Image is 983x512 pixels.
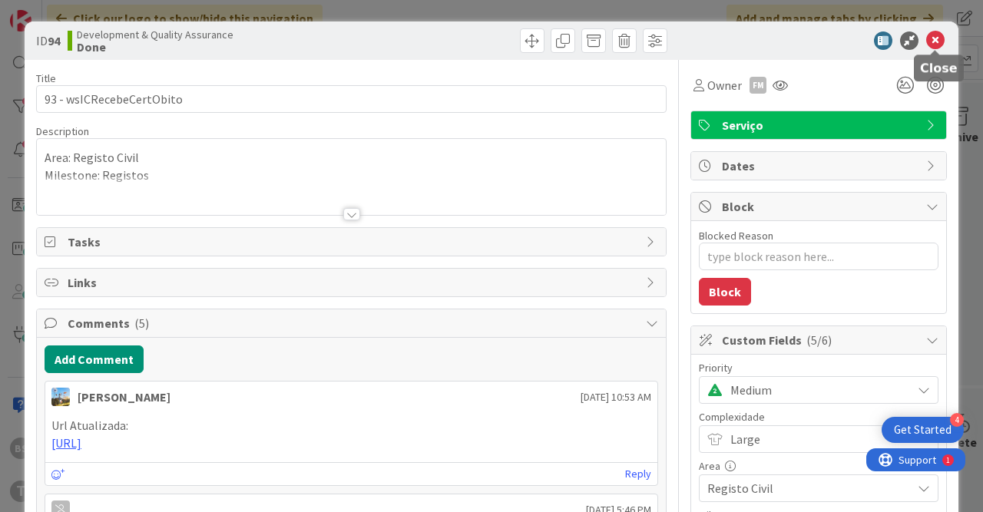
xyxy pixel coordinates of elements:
p: Area: Registo Civil [45,149,658,167]
b: Done [77,41,233,53]
div: Open Get Started checklist, remaining modules: 4 [882,417,964,443]
span: Block [722,197,918,216]
span: ( 5 ) [134,315,149,331]
p: Url Atualizada: [51,417,651,434]
a: [URL] [51,435,81,451]
div: Get Started [894,422,952,438]
span: Large [730,428,904,450]
span: Owner [707,76,742,94]
div: 1 [80,6,84,18]
b: 94 [48,33,60,48]
span: Development & Quality Assurance [77,28,233,41]
div: Complexidade [699,411,938,422]
span: Tasks [68,233,638,251]
span: Custom Fields [722,331,918,349]
img: DG [51,388,70,406]
span: Support [32,2,70,21]
span: [DATE] 10:53 AM [581,389,651,405]
span: ( 5/6 ) [806,332,832,348]
span: Comments [68,314,638,332]
button: Block [699,278,751,306]
label: Title [36,71,56,85]
p: Milestone: Registos [45,167,658,184]
div: [PERSON_NAME] [78,388,170,406]
span: Dates [722,157,918,175]
span: Registo Civil [707,477,904,499]
div: Area [699,461,938,471]
label: Blocked Reason [699,229,773,243]
div: Priority [699,362,938,373]
input: type card name here... [36,85,667,113]
span: ID [36,31,60,50]
div: 4 [950,413,964,427]
a: Reply [625,464,651,484]
span: Links [68,273,638,292]
span: Serviço [722,116,918,134]
button: Add Comment [45,345,144,373]
h5: Close [920,61,958,75]
span: Medium [730,379,904,401]
span: Description [36,124,89,138]
div: FM [750,77,766,94]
